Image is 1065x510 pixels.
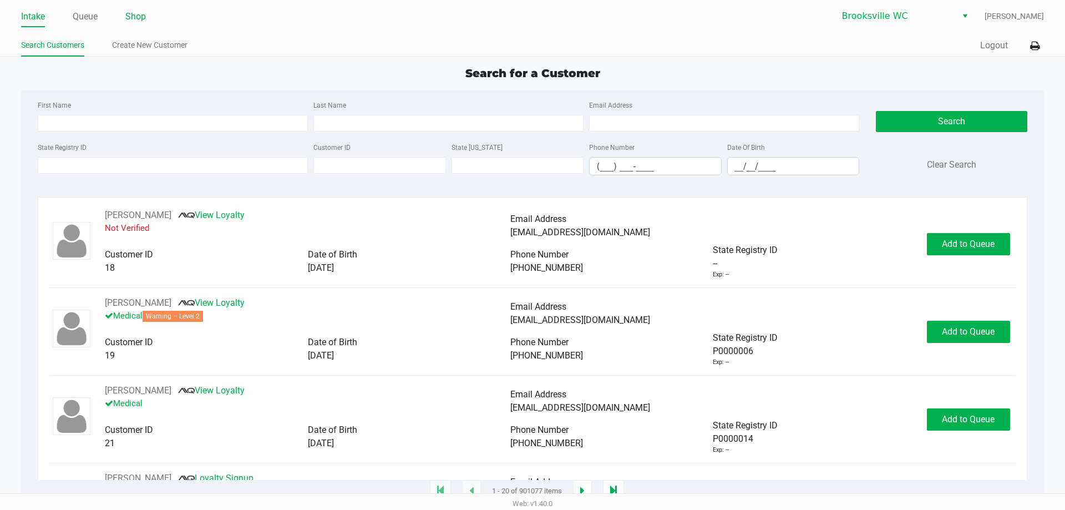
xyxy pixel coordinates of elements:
[942,326,995,337] span: Add to Queue
[927,321,1010,343] button: Add to Queue
[112,38,187,52] a: Create New Customer
[728,158,859,175] input: Format: MM/DD/YYYY
[105,438,115,448] span: 21
[308,337,357,347] span: Date of Birth
[510,438,583,448] span: [PHONE_NUMBER]
[105,262,115,273] span: 18
[713,270,729,280] div: Exp: --
[590,158,721,175] input: Format: (999) 999-9999
[462,480,481,502] app-submit-button: Previous
[73,9,98,24] a: Queue
[178,297,245,308] a: View Loyalty
[510,477,566,487] span: Email Address
[510,227,650,238] span: [EMAIL_ADDRESS][DOMAIN_NAME]
[105,222,510,235] p: Not Verified
[713,432,753,446] span: P0000014
[589,143,635,153] label: Phone Number
[927,158,976,171] button: Clear Search
[942,414,995,425] span: Add to Queue
[313,143,351,153] label: Customer ID
[713,257,717,270] span: --
[21,38,84,52] a: Search Customers
[465,67,600,80] span: Search for a Customer
[105,296,171,310] button: See customer info
[603,480,624,502] app-submit-button: Move to last page
[178,385,245,396] a: View Loyalty
[105,337,153,347] span: Customer ID
[573,480,592,502] app-submit-button: Next
[105,397,510,410] p: Medical
[510,262,583,273] span: [PHONE_NUMBER]
[713,332,778,343] span: State Registry ID
[510,249,569,260] span: Phone Number
[985,11,1044,22] span: [PERSON_NAME]
[713,420,778,431] span: State Registry ID
[105,249,153,260] span: Customer ID
[510,214,566,224] span: Email Address
[713,345,753,358] span: P0000006
[105,209,171,222] button: See customer info
[957,6,973,26] button: Select
[876,111,1027,132] button: Search
[308,249,357,260] span: Date of Birth
[430,480,451,502] app-submit-button: Move to first page
[452,143,503,153] label: State [US_STATE]
[713,358,729,367] div: Exp: --
[125,9,146,24] a: Shop
[105,384,171,397] button: See customer info
[927,408,1010,431] button: Add to Queue
[38,100,71,110] label: First Name
[510,301,566,312] span: Email Address
[510,337,569,347] span: Phone Number
[842,9,950,23] span: Brooksville WC
[105,472,171,485] button: See customer info
[510,425,569,435] span: Phone Number
[942,239,995,249] span: Add to Queue
[21,9,45,24] a: Intake
[308,262,334,273] span: [DATE]
[308,425,357,435] span: Date of Birth
[308,350,334,361] span: [DATE]
[105,310,510,322] p: Medical
[713,245,778,255] span: State Registry ID
[510,389,566,400] span: Email Address
[143,311,203,322] span: Warning – Level 2
[38,143,87,153] label: State Registry ID
[510,315,650,325] span: [EMAIL_ADDRESS][DOMAIN_NAME]
[513,499,552,508] span: Web: v1.40.0
[313,100,346,110] label: Last Name
[589,100,632,110] label: Email Address
[510,350,583,361] span: [PHONE_NUMBER]
[492,486,562,497] span: 1 - 20 of 901077 items
[589,157,722,175] kendo-maskedtextbox: Format: (999) 999-9999
[510,402,650,413] span: [EMAIL_ADDRESS][DOMAIN_NAME]
[727,143,765,153] label: Date Of Birth
[178,210,245,220] a: View Loyalty
[105,425,153,435] span: Customer ID
[980,39,1008,52] button: Logout
[308,438,334,448] span: [DATE]
[105,350,115,361] span: 19
[178,473,253,483] a: Loyalty Signup
[713,446,729,455] div: Exp: --
[727,157,860,175] kendo-maskedtextbox: Format: MM/DD/YYYY
[927,233,1010,255] button: Add to Queue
